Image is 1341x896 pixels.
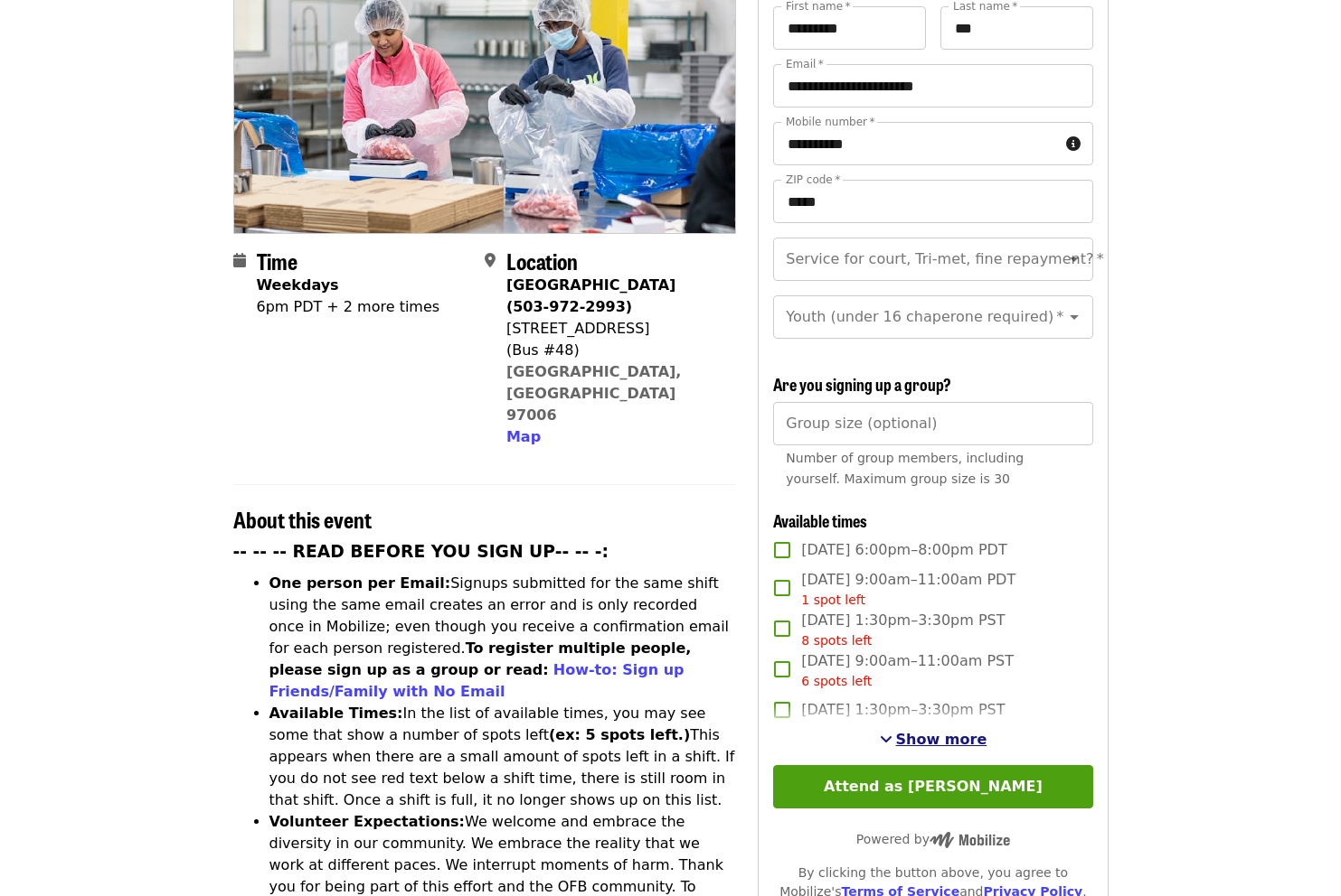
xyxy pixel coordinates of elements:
[1062,304,1087,330] button: Open
[786,451,1024,486] span: Number of group members, including yourself. Maximum group size is 30
[269,661,685,700] a: How-to: Sign up Friends/Family with No Email
[896,731,987,748] span: Show more
[801,593,865,607] span: 1 spot left
[506,245,578,276] span: Location
[880,729,987,751] button: See more timeslots
[233,542,609,561] strong: -- -- -- READ BEFORE YOU SIGN UP-- -- -:
[801,699,1005,721] span: [DATE] 1:30pm–3:30pm PST
[1062,247,1087,272] button: Open
[801,633,872,648] span: 8 spots left
[269,703,737,811] li: In the list of available times, you may see some that show a number of spots left This appears wh...
[786,174,840,185] label: ZIP code
[233,503,372,535] span: About this event
[801,650,1014,691] span: [DATE] 9:00am–11:00am PST
[269,639,692,678] strong: To register multiple people, please sign up as a group or read:
[506,318,722,340] div: [STREET_ADDRESS]
[773,6,926,50] input: First name
[773,402,1092,445] input: [object Object]
[269,813,466,830] strong: Volunteer Expectations:
[940,6,1093,50] input: Last name
[269,573,737,703] li: Signups submitted for the same shift using the same email creates an error and is only recorded o...
[953,1,1017,12] label: Last name
[786,1,851,12] label: First name
[773,122,1058,165] input: Mobile number
[257,245,297,276] span: Time
[801,610,1005,650] span: [DATE] 1:30pm–3:30pm PST
[506,428,541,445] span: Map
[801,569,1015,610] span: [DATE] 9:00am–11:00am PDT
[930,832,1010,848] img: Powered by Mobilize
[549,726,690,743] strong: (ex: 5 spots left.)
[773,509,867,532] span: Available times
[233,252,246,269] i: calendar icon
[257,276,339,294] strong: Weekdays
[1066,135,1081,153] i: circle-info icon
[269,574,451,592] strong: One person per Email:
[506,276,675,315] strong: [GEOGRAPHIC_DATA] (503-972-2993)
[786,59,824,70] label: Email
[506,426,541,448] button: Map
[786,117,874,127] label: Mobile number
[773,64,1092,107] input: Email
[269,705,403,722] strong: Available Times:
[506,363,682,424] a: [GEOGRAPHIC_DATA], [GEOGRAPHIC_DATA] 97006
[257,296,440,318] div: 6pm PDT + 2 more times
[801,674,872,688] span: 6 spots left
[856,832,1010,846] span: Powered by
[801,539,1006,561] span: [DATE] 6:00pm–8:00pm PDT
[485,252,496,269] i: map-marker-alt icon
[773,372,951,396] span: Are you signing up a group?
[506,340,722,361] div: (Bus #48)
[773,765,1092,808] button: Attend as [PERSON_NAME]
[773,180,1092,223] input: ZIP code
